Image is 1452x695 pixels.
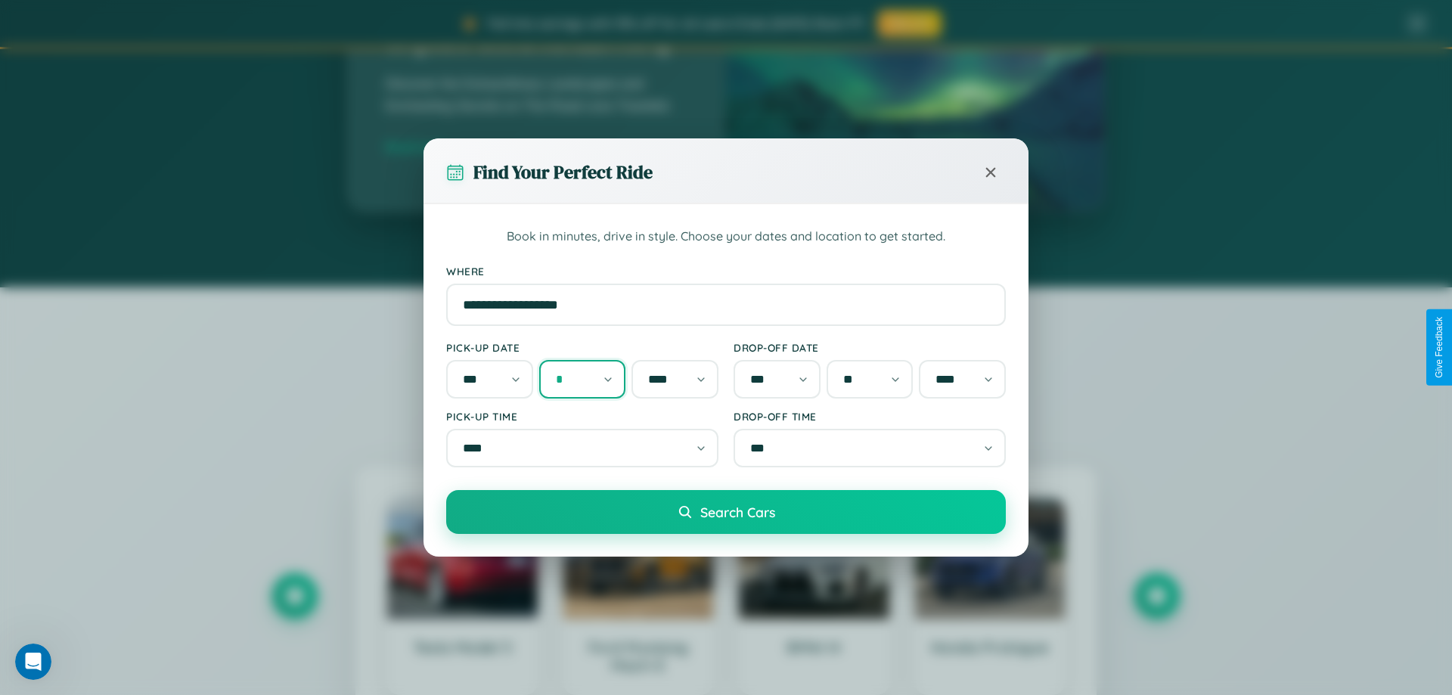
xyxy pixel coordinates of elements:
h3: Find Your Perfect Ride [473,160,653,185]
label: Drop-off Date [734,341,1006,354]
button: Search Cars [446,490,1006,534]
span: Search Cars [700,504,775,520]
label: Pick-up Date [446,341,718,354]
label: Pick-up Time [446,410,718,423]
p: Book in minutes, drive in style. Choose your dates and location to get started. [446,227,1006,247]
label: Drop-off Time [734,410,1006,423]
label: Where [446,265,1006,278]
